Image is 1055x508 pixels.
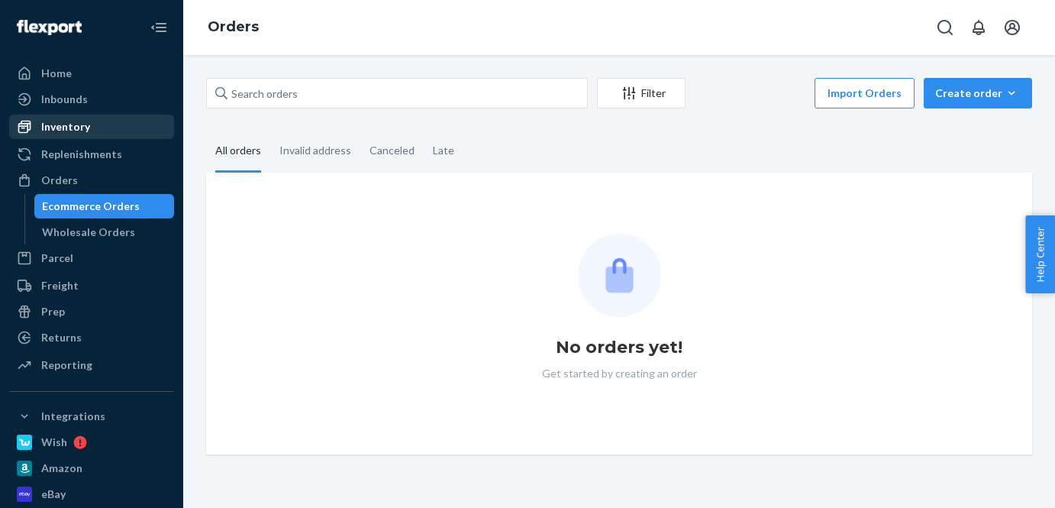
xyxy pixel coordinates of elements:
[41,487,66,502] div: eBay
[34,194,175,218] a: Ecommerce Orders
[542,366,697,381] p: Get started by creating an order
[34,220,175,244] a: Wholesale Orders
[195,5,271,50] ol: breadcrumbs
[9,142,174,167] a: Replenishments
[41,173,78,188] div: Orders
[9,482,174,506] a: eBay
[9,61,174,86] a: Home
[9,456,174,480] a: Amazon
[41,358,92,373] div: Reporting
[578,234,661,317] img: Empty list
[41,278,79,293] div: Freight
[41,330,82,345] div: Returns
[9,273,174,298] a: Freight
[9,353,174,377] a: Reporting
[935,86,1021,101] div: Create order
[9,299,174,324] a: Prep
[9,325,174,350] a: Returns
[41,461,82,476] div: Amazon
[215,131,261,173] div: All orders
[963,12,994,43] button: Open notifications
[9,430,174,455] a: Wish
[9,404,174,429] button: Integrations
[433,131,454,170] div: Late
[556,335,682,360] h1: No orders yet!
[924,78,1032,108] button: Create order
[930,12,960,43] button: Open Search Box
[208,18,259,35] a: Orders
[9,168,174,193] a: Orders
[9,115,174,139] a: Inventory
[42,199,140,214] div: Ecommerce Orders
[41,304,65,319] div: Prep
[41,92,88,107] div: Inbounds
[42,225,135,240] div: Wholesale Orders
[279,131,351,170] div: Invalid address
[9,246,174,270] a: Parcel
[598,86,685,101] div: Filter
[597,78,686,108] button: Filter
[1025,215,1055,293] button: Help Center
[815,78,915,108] button: Import Orders
[41,435,67,450] div: Wish
[206,78,588,108] input: Search orders
[9,87,174,112] a: Inbounds
[997,12,1028,43] button: Open account menu
[17,20,82,35] img: Flexport logo
[41,409,105,424] div: Integrations
[41,147,122,162] div: Replenishments
[144,12,174,43] button: Close Navigation
[41,66,72,81] div: Home
[41,119,90,134] div: Inventory
[369,131,415,170] div: Canceled
[41,251,73,266] div: Parcel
